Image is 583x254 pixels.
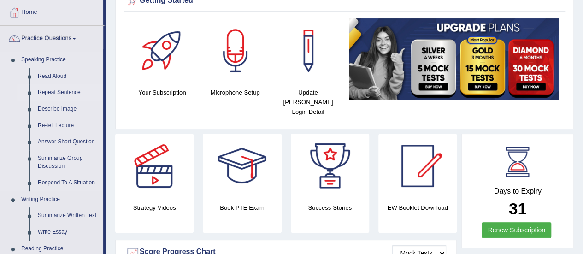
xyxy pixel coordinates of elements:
h4: Strategy Videos [115,203,194,213]
h4: Update [PERSON_NAME] Login Detail [276,88,340,117]
b: 31 [509,200,527,218]
a: Write Essay [34,224,103,241]
a: Speaking Practice [17,52,103,68]
a: Practice Questions [0,26,103,49]
h4: Days to Expiry [472,187,563,195]
a: Answer Short Question [34,134,103,150]
a: Repeat Sentence [34,84,103,101]
h4: Success Stories [291,203,369,213]
h4: Your Subscription [130,88,194,97]
a: Writing Practice [17,191,103,208]
a: Summarize Group Discussion [34,150,103,175]
a: Describe Image [34,101,103,118]
a: Summarize Written Text [34,207,103,224]
h4: Microphone Setup [203,88,267,97]
a: Renew Subscription [482,222,551,238]
img: small5.jpg [349,18,559,100]
a: Read Aloud [34,68,103,85]
h4: Book PTE Exam [203,203,281,213]
a: Re-tell Lecture [34,118,103,134]
h4: EW Booklet Download [378,203,457,213]
a: Respond To A Situation [34,175,103,191]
